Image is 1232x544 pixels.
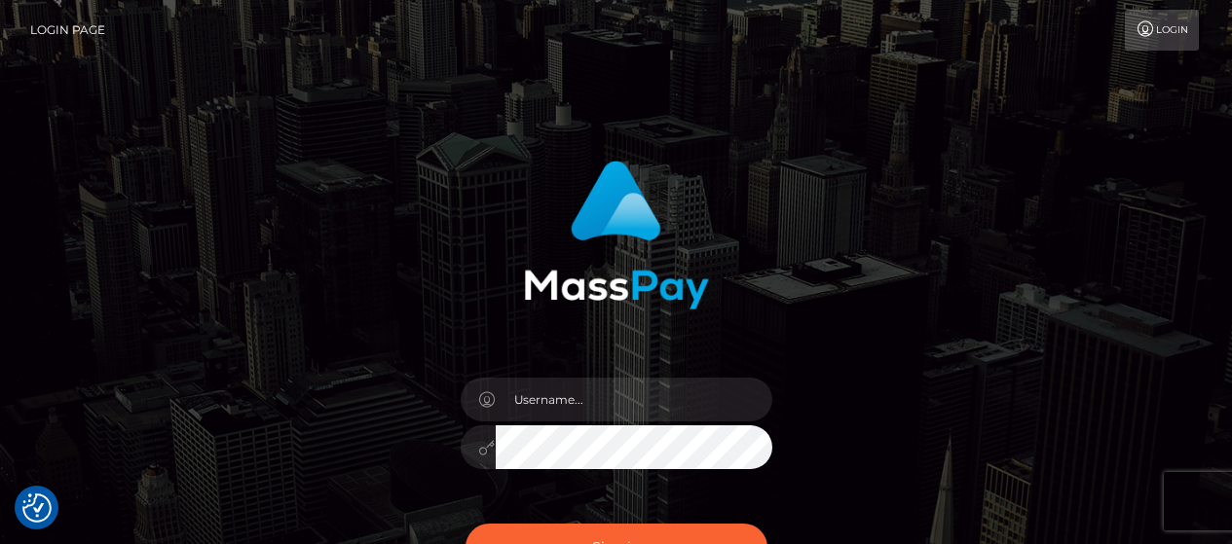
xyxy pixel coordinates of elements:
button: Consent Preferences [22,493,52,523]
img: Revisit consent button [22,493,52,523]
a: Login Page [30,10,105,51]
a: Login [1125,10,1199,51]
input: Username... [496,378,772,421]
img: MassPay Login [524,161,709,309]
